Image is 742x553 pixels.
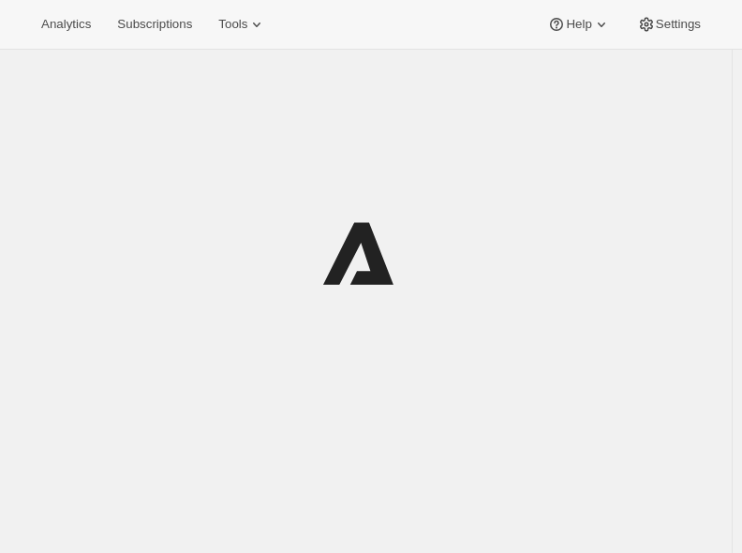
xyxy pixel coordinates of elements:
[30,11,102,37] button: Analytics
[218,17,247,32] span: Tools
[106,11,203,37] button: Subscriptions
[207,11,277,37] button: Tools
[566,17,591,32] span: Help
[626,11,712,37] button: Settings
[41,17,91,32] span: Analytics
[536,11,621,37] button: Help
[117,17,192,32] span: Subscriptions
[656,17,701,32] span: Settings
